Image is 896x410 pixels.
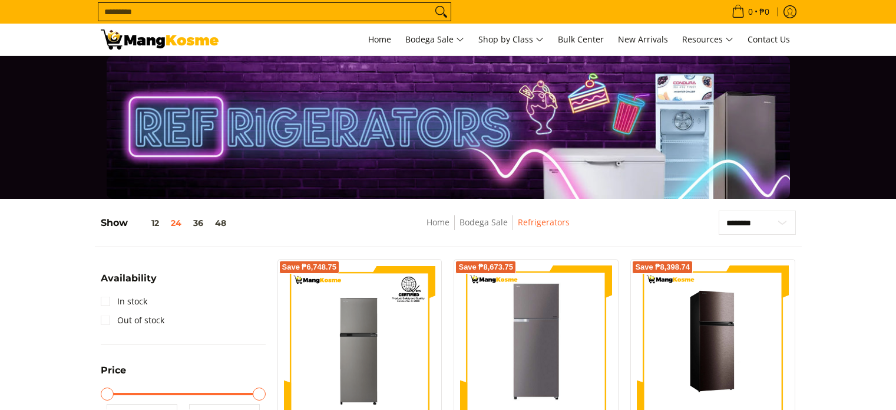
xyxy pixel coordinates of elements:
a: Home [426,217,449,228]
button: 24 [165,218,187,228]
span: • [728,5,773,18]
a: Bulk Center [552,24,610,55]
button: 48 [209,218,232,228]
a: Home [362,24,397,55]
span: 0 [746,8,755,16]
summary: Open [101,366,126,384]
span: Bulk Center [558,34,604,45]
span: Bodega Sale [405,32,464,47]
button: 36 [187,218,209,228]
span: New Arrivals [618,34,668,45]
span: ₱0 [758,8,771,16]
span: Resources [682,32,733,47]
span: Shop by Class [478,32,544,47]
a: Bodega Sale [399,24,470,55]
span: Contact Us [748,34,790,45]
a: Resources [676,24,739,55]
button: 12 [128,218,165,228]
nav: Breadcrumbs [344,215,653,242]
a: Out of stock [101,311,164,330]
a: In stock [101,292,147,311]
a: Contact Us [742,24,796,55]
h5: Show [101,217,232,229]
a: Refrigerators [518,217,570,228]
button: Search [432,3,451,21]
a: New Arrivals [612,24,674,55]
span: Availability [101,274,157,283]
img: Bodega Sale Refrigerator l Mang Kosme: Home Appliances Warehouse Sale | Page 2 [101,29,219,50]
span: Price [101,366,126,375]
span: Home [368,34,391,45]
summary: Open [101,274,157,292]
span: Save ₱8,673.75 [458,264,513,271]
span: Save ₱8,398.74 [635,264,690,271]
a: Shop by Class [472,24,550,55]
nav: Main Menu [230,24,796,55]
span: Save ₱6,748.75 [282,264,337,271]
a: Bodega Sale [459,217,508,228]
